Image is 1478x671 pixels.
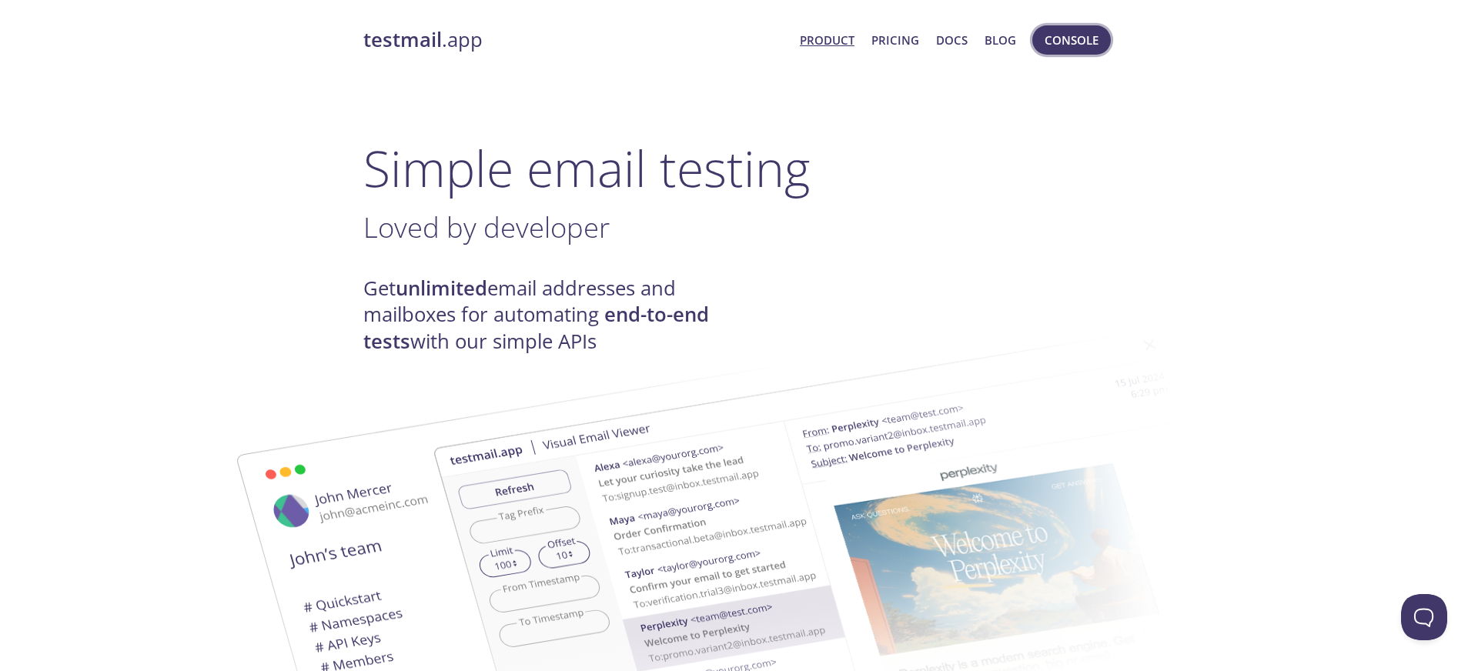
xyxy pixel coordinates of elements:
a: Docs [936,30,968,50]
strong: testmail [363,26,442,53]
button: Console [1032,25,1111,55]
span: Console [1045,30,1098,50]
a: Pricing [871,30,919,50]
h1: Simple email testing [363,139,1115,198]
strong: unlimited [396,275,487,302]
iframe: Help Scout Beacon - Open [1401,594,1447,640]
a: Product [800,30,854,50]
h4: Get email addresses and mailboxes for automating with our simple APIs [363,275,739,355]
a: testmail.app [363,27,787,53]
a: Blog [985,30,1016,50]
strong: end-to-end tests [363,301,709,354]
span: Loved by developer [363,208,610,246]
